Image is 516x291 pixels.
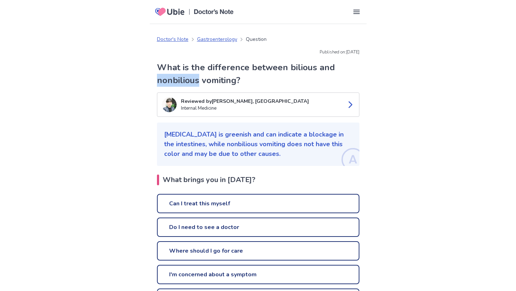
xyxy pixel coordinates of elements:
img: Yoshinori Abe [162,97,177,112]
a: Yoshinori AbeReviewed by[PERSON_NAME], [GEOGRAPHIC_DATA]Internal Medicine [157,92,359,117]
nav: breadcrumb [157,35,267,43]
img: Doctors Note Logo [194,9,234,14]
a: I'm concerned about a symptom [157,265,359,284]
h2: What brings you in [DATE]? [157,175,359,185]
h1: What is the difference between bilious and nonbilious vomiting? [157,61,359,87]
p: Internal Medicine [181,105,340,112]
a: Where should I go for care [157,241,359,261]
p: [MEDICAL_DATA] is greenish and can indicate a blockage in the intestines, while nonbilious vomiti... [164,130,352,159]
p: Reviewed by [PERSON_NAME], [GEOGRAPHIC_DATA] [181,97,340,105]
a: Can I treat this myself [157,194,359,213]
p: Question [246,35,267,43]
a: Doctor's Note [157,35,188,43]
a: Do I need to see a doctor [157,218,359,237]
a: Gastroenterology [197,35,237,43]
p: Published on: [DATE] [157,49,359,55]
